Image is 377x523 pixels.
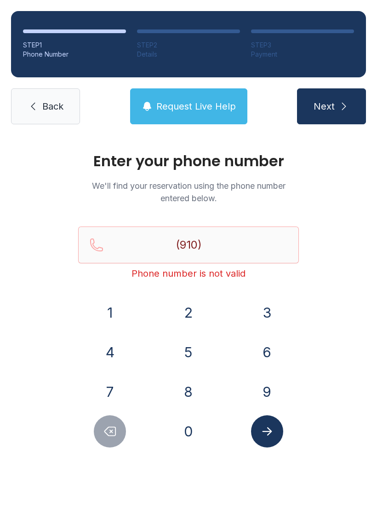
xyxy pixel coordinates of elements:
input: Reservation phone number [78,227,299,263]
div: STEP 3 [251,41,354,50]
button: 8 [172,376,205,408]
div: Details [137,50,240,59]
div: Payment [251,50,354,59]
div: STEP 1 [23,41,126,50]
span: Next [314,100,335,113]
div: Phone Number [23,50,126,59]
p: We'll find your reservation using the phone number entered below. [78,180,299,204]
button: Submit lookup form [251,415,283,447]
div: Phone number is not valid [78,267,299,280]
button: 3 [251,296,283,329]
span: Back [42,100,63,113]
div: STEP 2 [137,41,240,50]
button: 4 [94,336,126,368]
span: Request Live Help [156,100,236,113]
button: 7 [94,376,126,408]
button: 5 [172,336,205,368]
button: 2 [172,296,205,329]
h1: Enter your phone number [78,154,299,169]
button: 0 [172,415,205,447]
button: 6 [251,336,283,368]
button: Delete number [94,415,126,447]
button: 9 [251,376,283,408]
button: 1 [94,296,126,329]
